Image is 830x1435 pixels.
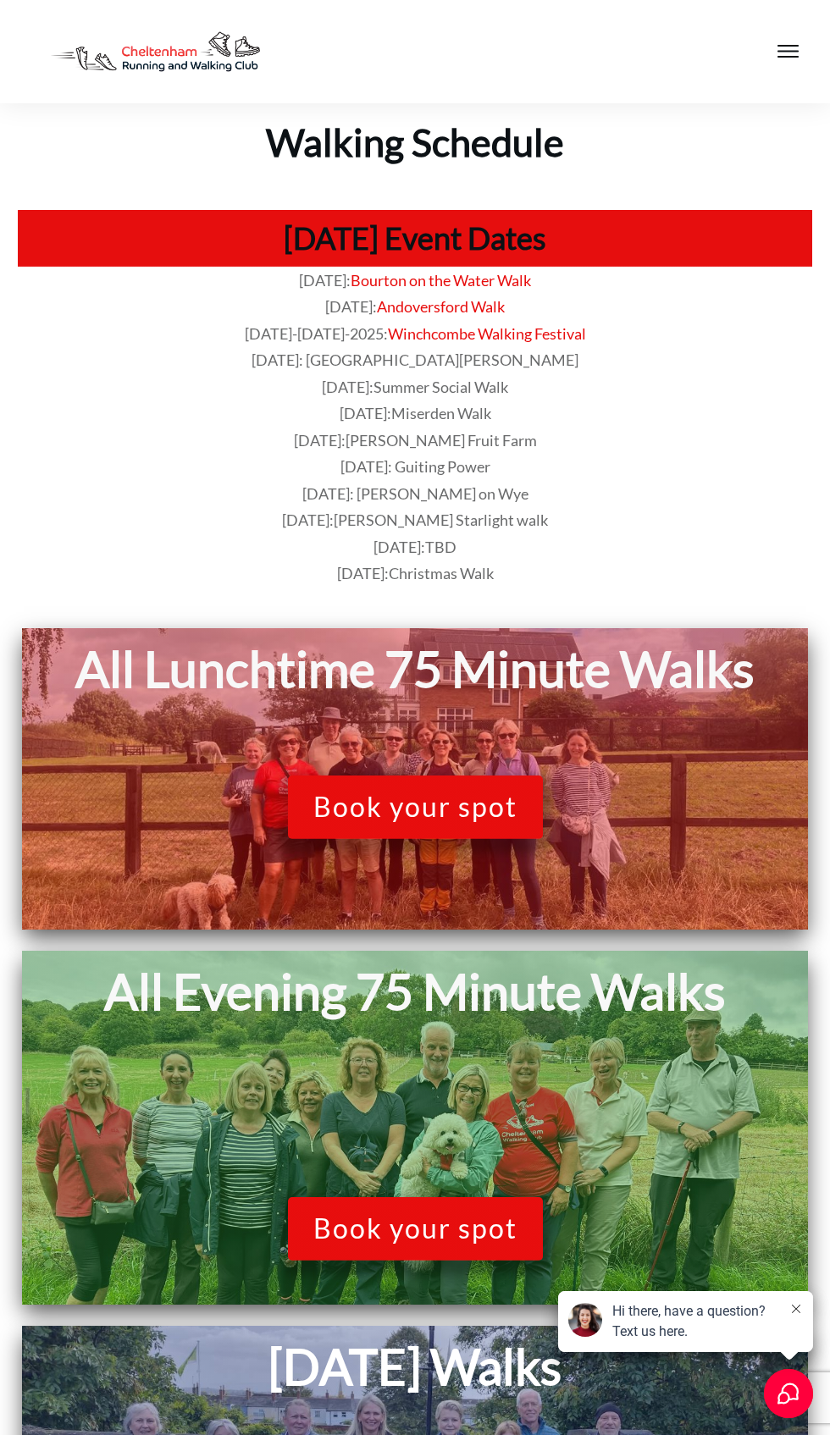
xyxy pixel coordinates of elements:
[325,297,377,316] span: [DATE]:
[26,218,804,258] h1: [DATE] Event Dates
[391,404,491,422] span: Miserden Walk
[302,484,528,503] span: [DATE]: [PERSON_NAME] on Wye
[282,511,548,529] span: [DATE]:
[351,271,531,290] a: Bourton on the Water Walk
[288,1197,543,1260] a: Book your spot
[288,775,543,838] a: Book your spot
[294,431,537,450] span: [DATE]:
[313,791,517,823] span: Book your spot
[252,350,578,369] span: [DATE]: [GEOGRAPHIC_DATA][PERSON_NAME]
[377,297,505,316] a: Andoversford Walk
[373,538,456,556] span: [DATE]:
[313,1212,517,1245] span: Book your spot
[340,457,490,476] span: [DATE]: Guiting Power
[425,538,456,556] span: TBD
[30,1334,800,1398] h1: [DATE] Walks
[10,105,820,168] h1: Walking Schedule
[322,378,508,396] span: [DATE]:
[334,511,548,529] span: [PERSON_NAME] Starlight walk
[340,404,491,422] span: [DATE]:
[337,564,494,582] span: [DATE]:
[388,324,586,343] a: Winchcombe Walking Festival
[389,564,494,582] span: Christmas Walk
[30,959,800,1024] h1: All Evening 75 Minute Walks
[34,17,277,86] img: Decathlon
[373,378,508,396] span: Summer Social Walk
[299,271,351,290] span: [DATE]:
[346,431,537,450] span: [PERSON_NAME] Fruit Farm
[30,637,800,702] h1: All Lunchtime 75 Minute Walks
[245,324,388,343] span: [DATE]-[DATE]-2025:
